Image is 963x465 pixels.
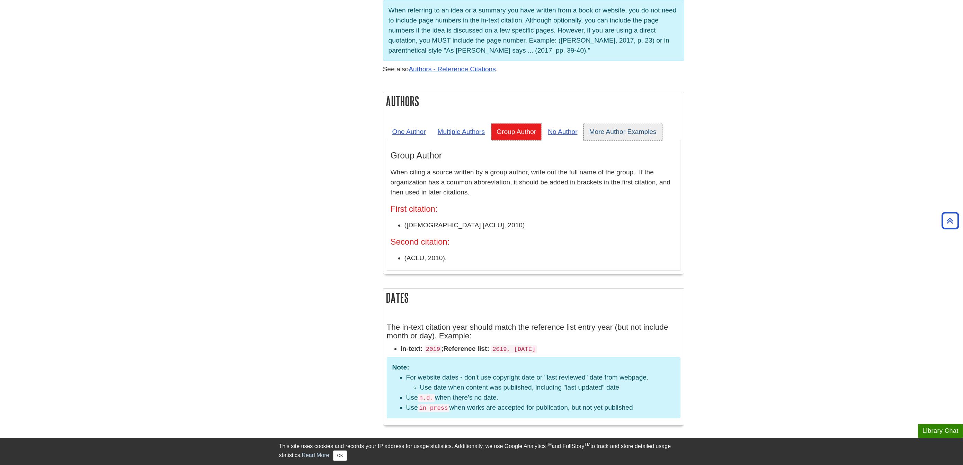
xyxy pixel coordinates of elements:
[491,123,542,140] a: Group Author
[585,442,590,447] sup: TM
[546,442,552,447] sup: TM
[420,383,675,393] li: Use date when content was published, including "last updated" date
[279,442,684,461] div: This site uses cookies and records your IP address for usage statistics. Additionally, we use Goo...
[387,323,680,340] h4: The in-text citation year should match the reference list entry year (but not include month or da...
[383,289,684,307] h2: Dates
[401,344,680,354] li: ;
[432,123,491,140] a: Multiple Authors
[333,450,347,461] button: Close
[918,424,963,438] button: Library Chat
[939,216,961,225] a: Back to Top
[387,123,431,140] a: One Author
[383,64,684,74] p: See also .
[401,345,423,352] strong: In-text:
[391,167,677,197] p: When citing a source written by a group author, write out the full name of the group. If the orga...
[542,123,583,140] a: No Author
[418,394,435,402] code: n.d.
[425,345,442,353] code: 2019
[383,92,684,110] h2: Authors
[409,65,496,73] a: Authors - Reference Citations
[406,373,675,393] li: For website dates - don't use copyright date or "last reviewed" date from webpage.
[584,123,662,140] a: More Author Examples
[444,345,489,352] strong: Reference list:
[389,6,679,55] p: When referring to an idea or a summary you have written from a book or website, you do not need t...
[302,452,329,458] a: Read More
[391,204,677,213] h4: First citation:
[404,220,677,230] li: ([DEMOGRAPHIC_DATA] [ACLU], 2010)
[406,403,675,413] li: Use when works are accepted for publication, but not yet published
[491,345,537,353] code: 2019, [DATE]
[406,393,675,403] li: Use when there's no date.
[404,253,677,263] li: (ACLU, 2010).
[391,151,677,161] h3: Group Author
[418,404,449,412] code: in press
[391,237,677,246] h4: Second citation:
[392,364,409,371] strong: Note:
